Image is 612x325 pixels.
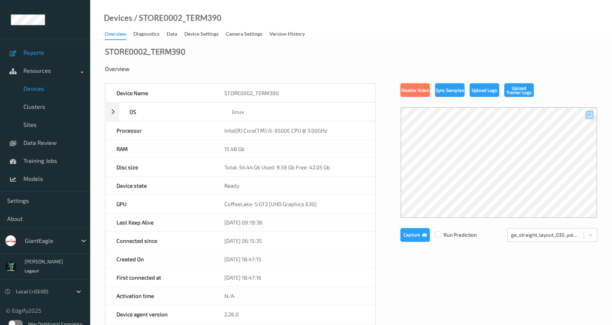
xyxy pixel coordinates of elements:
[105,29,133,40] a: Overview
[213,232,375,250] div: [DATE] 06:15:35
[106,195,213,213] div: GPU
[106,305,213,323] div: Device agent version
[132,14,221,22] div: / STORE0002_TERM390
[213,140,375,158] div: 15.48 Gb
[133,29,167,39] a: Diagnostics
[106,140,213,158] div: RAM
[133,30,159,39] div: Diagnostics
[106,232,213,250] div: Connected since
[106,287,213,305] div: Activation time
[269,30,305,39] div: Version History
[400,228,430,242] button: Capture
[430,231,477,239] span: Run Prediction
[105,65,597,72] div: Overview
[167,30,177,39] div: Data
[167,29,184,39] a: Data
[213,195,375,213] div: CoffeeLake-S GT2 [UHD Graphics 630]
[213,287,375,305] div: N/A
[400,83,430,97] button: Disable Video
[106,177,213,195] div: Device state
[213,305,375,323] div: 2.26.0
[106,158,213,176] div: Disc size
[106,84,213,102] div: Device Name
[213,121,375,139] div: Intel(R) Core(TM) i5-9500E CPU @ 3.00GHz
[105,48,185,55] div: STORE0002_TERM390
[106,121,213,139] div: Processor
[105,30,126,40] div: Overview
[213,250,375,268] div: [DATE] 18:47:15
[105,102,375,121] div: OSlinux
[213,213,375,231] div: [DATE] 09:19:36
[269,29,312,39] a: Version History
[106,250,213,268] div: Created On
[184,29,226,39] a: Device Settings
[213,268,375,286] div: [DATE] 18:47:16
[106,268,213,286] div: First connected at
[226,30,262,39] div: Camera Settings
[213,158,375,176] div: Total: 54.44 Gb Used: 9.59 Gb Free: 42.05 Gb
[213,177,375,195] div: Ready
[221,103,375,121] div: linux
[106,213,213,231] div: Last Keep Alive
[213,84,375,102] div: STORE0002_TERM390
[504,83,534,97] button: Upload Trainer Logs
[470,83,499,97] button: Upload Logs
[435,83,464,97] button: Sync Samples
[184,30,219,39] div: Device Settings
[119,103,221,121] div: OS
[104,14,132,22] a: Devices
[226,29,269,39] a: Camera Settings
